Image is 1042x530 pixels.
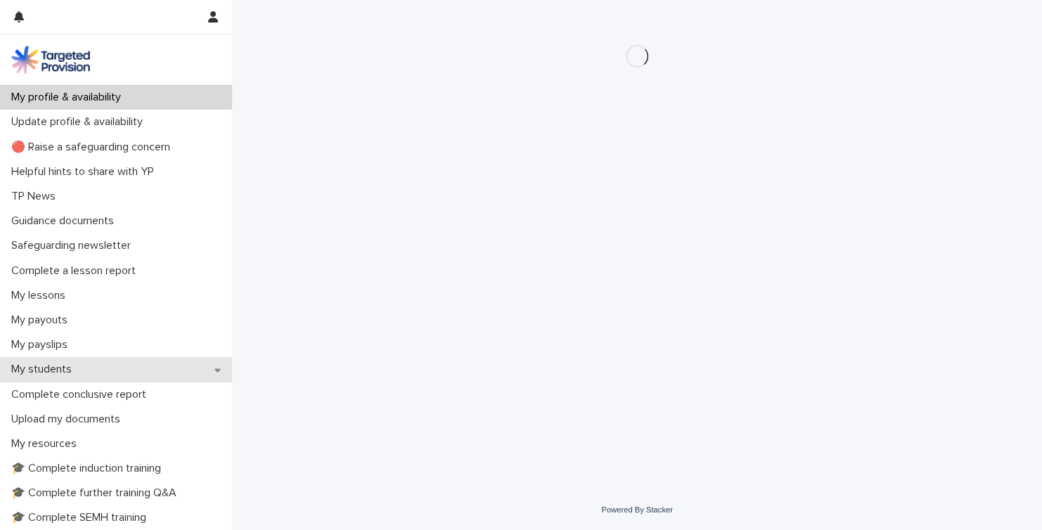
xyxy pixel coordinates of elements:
[6,289,77,302] p: My lessons
[6,91,132,104] p: My profile & availability
[11,46,90,74] img: M5nRWzHhSzIhMunXDL62
[601,505,672,514] a: Powered By Stacker
[6,190,67,203] p: TP News
[6,239,142,252] p: Safeguarding newsletter
[6,413,131,426] p: Upload my documents
[6,486,188,500] p: 🎓 Complete further training Q&A
[6,314,79,327] p: My payouts
[6,141,181,154] p: 🔴 Raise a safeguarding concern
[6,264,147,278] p: Complete a lesson report
[6,165,165,179] p: Helpful hints to share with YP
[6,462,172,475] p: 🎓 Complete induction training
[6,363,83,376] p: My students
[6,338,79,351] p: My payslips
[6,214,125,228] p: Guidance documents
[6,115,154,129] p: Update profile & availability
[6,388,157,401] p: Complete conclusive report
[6,511,157,524] p: 🎓 Complete SEMH training
[6,437,88,451] p: My resources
